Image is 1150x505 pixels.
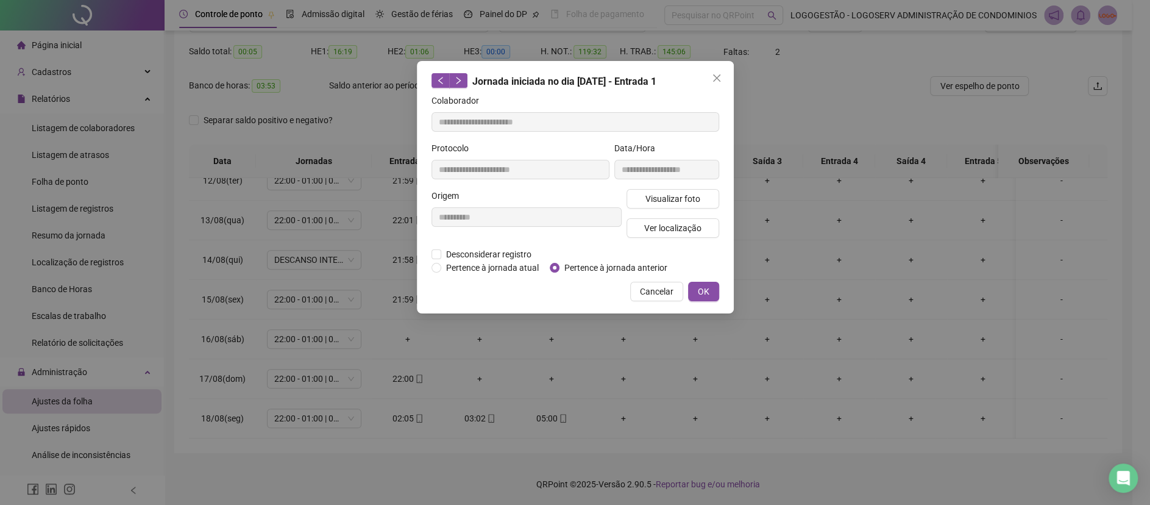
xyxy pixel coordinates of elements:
[431,94,487,107] label: Colaborador
[449,73,467,88] button: right
[431,73,450,88] button: left
[454,76,463,85] span: right
[626,218,719,238] button: Ver localização
[640,285,673,298] span: Cancelar
[559,261,672,274] span: Pertence à jornada anterior
[436,76,445,85] span: left
[707,68,726,88] button: Close
[712,73,722,83] span: close
[614,141,663,155] label: Data/Hora
[698,285,709,298] span: OK
[630,282,683,301] button: Cancelar
[431,141,477,155] label: Protocolo
[644,221,701,235] span: Ver localização
[688,282,719,301] button: OK
[431,73,719,89] div: Jornada iniciada no dia [DATE] - Entrada 1
[645,192,700,206] span: Visualizar foto
[441,261,544,274] span: Pertence à jornada atual
[1109,464,1138,493] div: Open Intercom Messenger
[626,189,719,209] button: Visualizar foto
[431,189,467,202] label: Origem
[441,248,536,261] span: Desconsiderar registro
